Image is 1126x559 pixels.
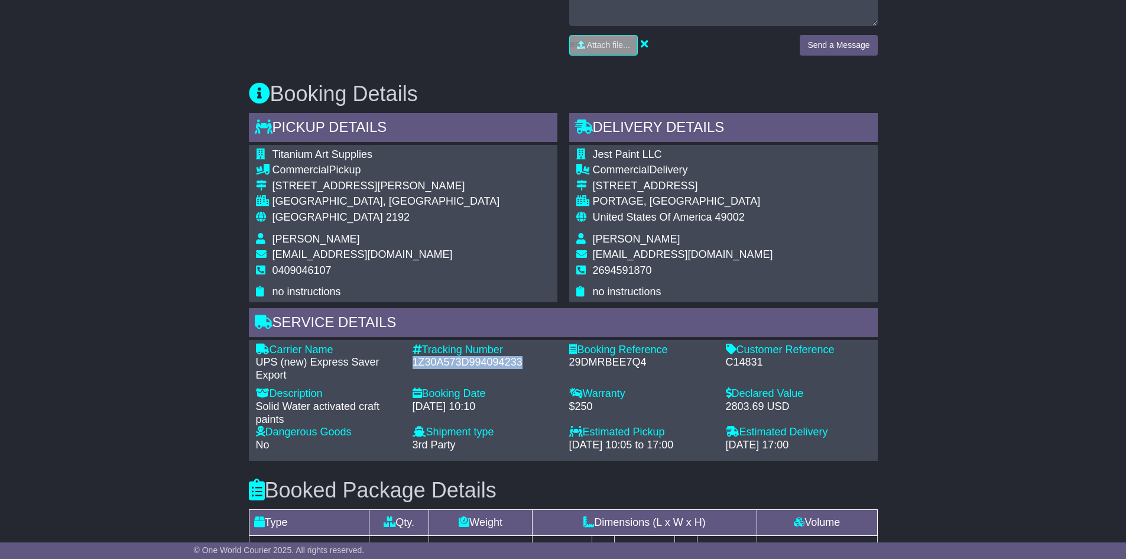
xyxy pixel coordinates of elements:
[272,286,341,298] span: no instructions
[256,426,401,439] div: Dangerous Goods
[569,426,714,439] div: Estimated Pickup
[272,195,500,208] div: [GEOGRAPHIC_DATA], [GEOGRAPHIC_DATA]
[386,211,410,223] span: 2192
[369,510,429,536] td: Qty.
[413,356,557,369] div: 1Z30A573D994094233
[715,211,745,223] span: 49002
[249,82,878,106] h3: Booking Details
[593,286,661,298] span: no instructions
[249,113,557,145] div: Pickup Details
[413,400,557,413] div: [DATE] 10:10
[272,248,453,260] span: [EMAIL_ADDRESS][DOMAIN_NAME]
[413,387,557,400] div: Booking Date
[569,113,878,145] div: Delivery Details
[726,400,871,413] div: 2803.69 USD
[272,233,360,245] span: [PERSON_NAME]
[256,344,401,357] div: Carrier Name
[569,387,714,400] div: Warranty
[256,400,401,426] div: Solid Water activated craft paints
[593,211,712,223] span: United States Of America
[249,479,878,502] h3: Booked Package Details
[272,211,383,223] span: [GEOGRAPHIC_DATA]
[569,344,714,357] div: Booking Reference
[272,264,332,276] span: 0409046107
[272,164,500,177] div: Pickup
[726,356,871,369] div: C14831
[593,264,652,276] span: 2694591870
[593,164,650,176] span: Commercial
[569,400,714,413] div: $250
[256,387,401,400] div: Description
[256,439,270,451] span: No
[726,426,871,439] div: Estimated Delivery
[593,195,773,208] div: PORTAGE, [GEOGRAPHIC_DATA]
[272,164,329,176] span: Commercial
[413,344,557,357] div: Tracking Number
[593,180,773,193] div: [STREET_ADDRESS]
[593,233,680,245] span: [PERSON_NAME]
[569,356,714,369] div: 29DMRBEE7Q4
[532,510,757,536] td: Dimensions (L x W x H)
[194,545,365,555] span: © One World Courier 2025. All rights reserved.
[757,510,877,536] td: Volume
[800,35,877,56] button: Send a Message
[833,541,838,550] sup: 3
[429,510,532,536] td: Weight
[256,356,401,382] div: UPS (new) Express Saver Export
[726,439,871,452] div: [DATE] 17:00
[249,308,878,340] div: Service Details
[726,387,871,400] div: Declared Value
[593,148,662,160] span: Jest Paint LLC
[593,248,773,260] span: [EMAIL_ADDRESS][DOMAIN_NAME]
[272,180,500,193] div: [STREET_ADDRESS][PERSON_NAME]
[413,439,456,451] span: 3rd Party
[249,510,369,536] td: Type
[593,164,773,177] div: Delivery
[272,148,372,160] span: Titanium Art Supplies
[413,426,557,439] div: Shipment type
[569,439,714,452] div: [DATE] 10:05 to 17:00
[726,344,871,357] div: Customer Reference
